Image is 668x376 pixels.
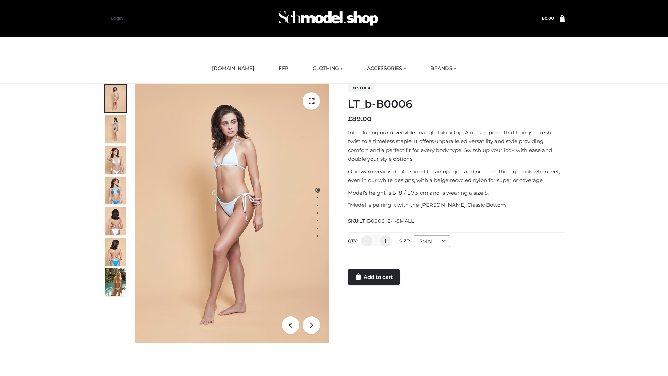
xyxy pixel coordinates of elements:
[359,218,414,224] span: LT_B0006_2-_-SMALL
[348,201,565,210] p: *Model is pairing it with the [PERSON_NAME] Classic Bottom
[425,61,461,76] a: BRANDS
[135,84,329,343] img: ArielClassicBikiniTop_CloudNine_AzureSky_OW114ECO_1
[105,115,126,143] img: ArielClassicBikiniTop_CloudNine_AzureSky_OW114ECO_2-scaled.jpg
[414,235,450,247] div: SMALL
[105,85,126,112] img: ArielClassicBikiniTop_CloudNine_AzureSky_OW114ECO_1-scaled.jpg
[105,207,126,235] img: ArielClassicBikiniTop_CloudNine_AzureSky_OW114ECO_7-scaled.jpg
[105,238,126,266] img: ArielClassicBikiniTop_CloudNine_AzureSky_OW114ECO_8-scaled.jpg
[348,98,565,110] h1: LT_b-B0006
[276,5,381,32] img: Schmodel Admin 964
[348,217,414,225] span: SKU:
[105,268,126,296] img: Arieltop_CloudNine_AzureSky2.jpg
[348,115,352,123] span: £
[348,115,372,123] bdi: 89.00
[542,16,554,21] a: £0.00
[273,61,294,76] a: FFP
[542,16,544,21] span: £
[348,128,565,164] p: Introducing our reversible triangle bikini top. A masterpiece that brings a fresh twist to a time...
[111,16,123,21] a: Login
[207,61,260,76] a: [DOMAIN_NAME]
[348,84,374,92] span: In stock
[362,61,411,76] a: ACCESSORIES
[105,177,126,204] img: ArielClassicBikiniTop_CloudNine_AzureSky_OW114ECO_4-scaled.jpg
[348,167,565,185] p: Our swimwear is double lined for an opaque and non-see-through look when wet, even in our white d...
[308,61,348,76] a: CLOTHING
[399,238,410,243] label: Size:
[348,188,565,197] p: Model’s height is 5 ‘8 / 173 cm and is wearing a size S.
[105,146,126,174] img: ArielClassicBikiniTop_CloudNine_AzureSky_OW114ECO_3-scaled.jpg
[542,16,554,21] bdi: 0.00
[348,238,358,243] label: QTY:
[348,269,400,285] a: Add to cart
